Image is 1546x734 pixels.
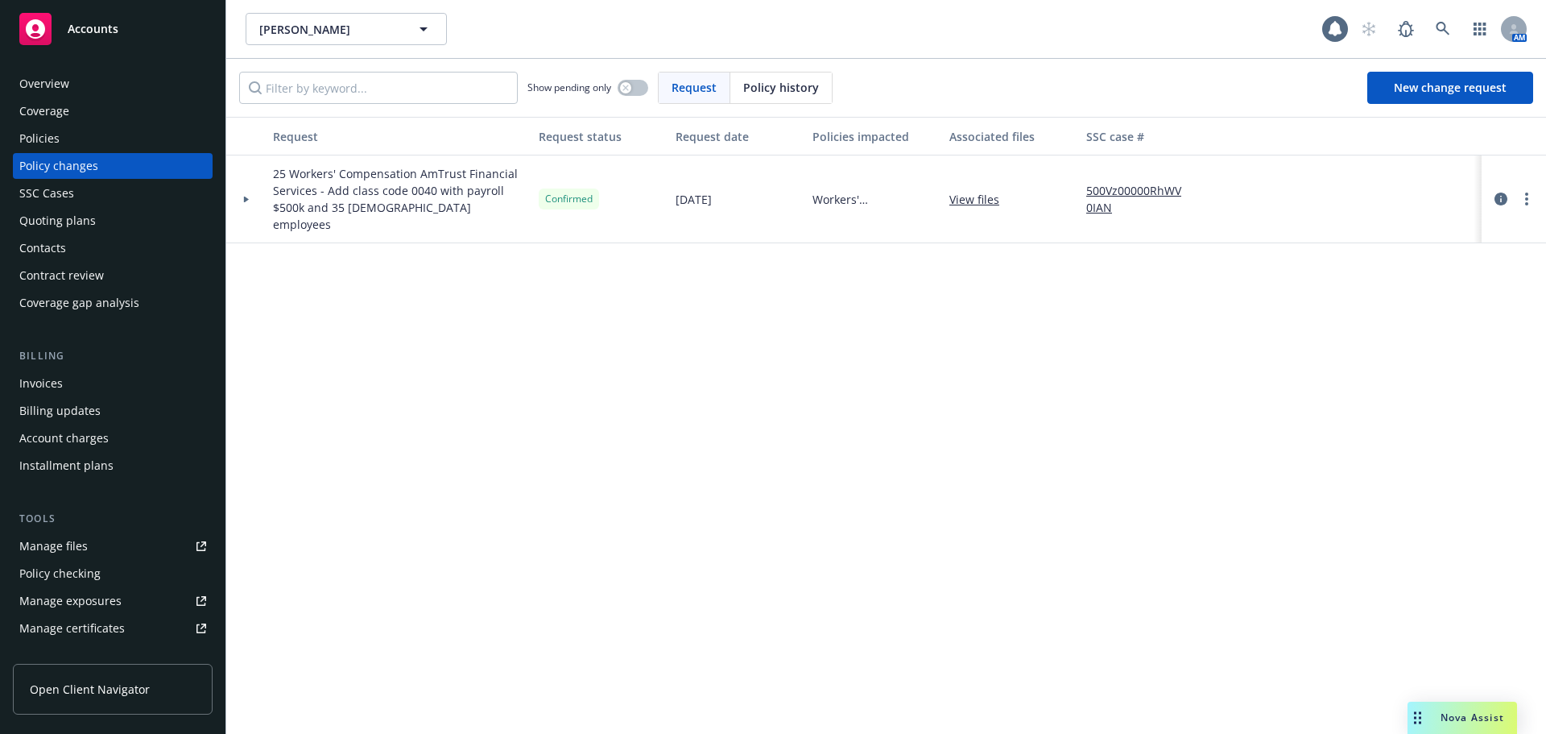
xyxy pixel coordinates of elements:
[1427,13,1459,45] a: Search
[949,191,1012,208] a: View files
[226,156,267,243] div: Toggle Row Expanded
[13,263,213,288] a: Contract review
[13,6,213,52] a: Accounts
[532,117,669,156] button: Request status
[545,192,593,206] span: Confirmed
[13,588,213,614] a: Manage exposures
[19,71,69,97] div: Overview
[676,128,800,145] div: Request date
[13,71,213,97] a: Overview
[19,616,125,641] div: Manage certificates
[806,117,943,156] button: Policies impacted
[13,616,213,641] a: Manage certificates
[19,153,98,179] div: Policy changes
[19,643,101,669] div: Manage claims
[19,425,109,451] div: Account charges
[246,13,447,45] button: [PERSON_NAME]
[13,398,213,424] a: Billing updates
[13,453,213,479] a: Installment plans
[1086,128,1194,145] div: SSC case #
[672,79,717,96] span: Request
[1394,80,1507,95] span: New change request
[539,128,663,145] div: Request status
[812,128,936,145] div: Policies impacted
[13,98,213,124] a: Coverage
[19,453,114,479] div: Installment plans
[812,191,936,208] span: Workers' Compensation
[19,126,60,151] div: Policies
[13,425,213,451] a: Account charges
[13,126,213,151] a: Policies
[19,371,63,396] div: Invoices
[19,290,139,316] div: Coverage gap analysis
[1441,711,1504,724] span: Nova Assist
[30,681,150,698] span: Open Client Navigator
[13,348,213,364] div: Billing
[1353,13,1385,45] a: Start snowing
[13,371,213,396] a: Invoices
[13,511,213,527] div: Tools
[19,398,101,424] div: Billing updates
[13,208,213,234] a: Quoting plans
[1390,13,1422,45] a: Report a Bug
[239,72,518,104] input: Filter by keyword...
[19,180,74,206] div: SSC Cases
[259,21,399,38] span: [PERSON_NAME]
[669,117,806,156] button: Request date
[1086,182,1194,216] a: 500Vz00000RhWV0IAN
[19,533,88,559] div: Manage files
[13,290,213,316] a: Coverage gap analysis
[1517,189,1536,209] a: more
[19,263,104,288] div: Contract review
[1367,72,1533,104] a: New change request
[13,153,213,179] a: Policy changes
[273,128,526,145] div: Request
[13,180,213,206] a: SSC Cases
[19,208,96,234] div: Quoting plans
[743,79,819,96] span: Policy history
[1464,13,1496,45] a: Switch app
[13,561,213,587] a: Policy checking
[13,533,213,559] a: Manage files
[13,643,213,669] a: Manage claims
[1408,702,1517,734] button: Nova Assist
[19,98,69,124] div: Coverage
[13,235,213,261] a: Contacts
[19,235,66,261] div: Contacts
[676,191,712,208] span: [DATE]
[527,81,611,94] span: Show pending only
[273,165,526,233] span: 25 Workers' Compensation AmTrust Financial Services - Add class code 0040 with payroll $500k and ...
[68,23,118,35] span: Accounts
[943,117,1080,156] button: Associated files
[1491,189,1511,209] a: circleInformation
[19,588,122,614] div: Manage exposures
[949,128,1073,145] div: Associated files
[267,117,532,156] button: Request
[19,561,101,587] div: Policy checking
[1080,117,1201,156] button: SSC case #
[1408,702,1428,734] div: Drag to move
